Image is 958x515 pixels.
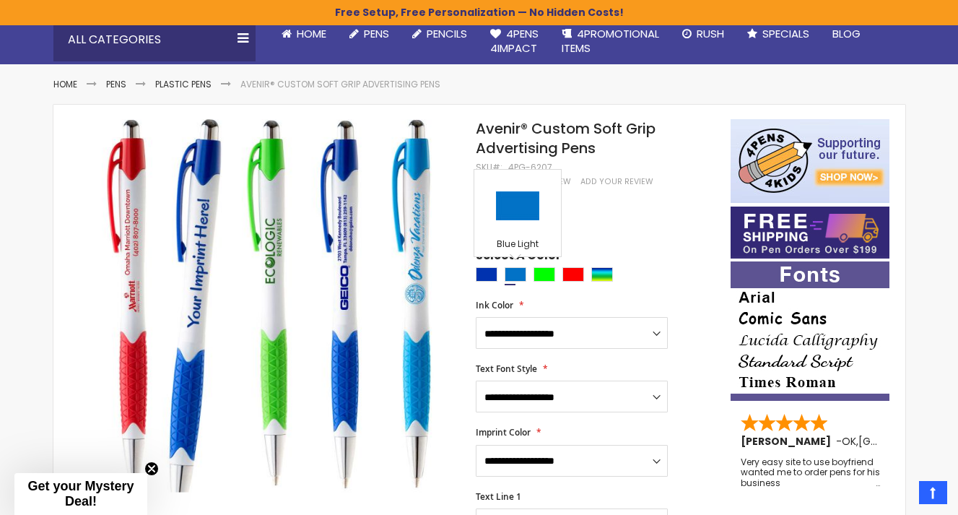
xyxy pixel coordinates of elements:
[476,426,531,438] span: Imprint Color
[762,26,809,41] span: Specials
[53,78,77,90] a: Home
[476,267,497,282] div: Blue
[476,118,656,158] span: Avenir® Custom Soft Grip Advertising Pens
[240,79,440,90] li: Avenir® Custom Soft Grip Advertising Pens
[27,479,134,508] span: Get your Mystery Deal!
[562,267,584,282] div: Red
[550,18,671,65] a: 4PROMOTIONALITEMS
[297,26,326,41] span: Home
[144,462,159,476] button: Close teaser
[476,363,537,375] span: Text Font Style
[919,481,947,504] a: Top
[364,26,389,41] span: Pens
[490,26,539,56] span: 4Pens 4impact
[591,267,613,282] div: Assorted
[82,118,457,493] img: Avenir® Custom Soft Grip Advertising Pens
[842,434,856,449] span: OK
[832,26,861,41] span: Blog
[401,18,479,50] a: Pencils
[476,299,513,311] span: Ink Color
[821,18,872,50] a: Blog
[505,267,526,282] div: Blue Light
[270,18,338,50] a: Home
[731,207,889,259] img: Free shipping on orders over $199
[338,18,401,50] a: Pens
[731,119,889,203] img: 4pens 4 kids
[155,78,212,90] a: Plastic Pens
[736,18,821,50] a: Specials
[427,26,467,41] span: Pencils
[562,26,659,56] span: 4PROMOTIONAL ITEMS
[14,473,147,515] div: Get your Mystery Deal!Close teaser
[697,26,724,41] span: Rush
[476,161,502,173] strong: SKU
[479,18,550,65] a: 4Pens4impact
[508,162,552,173] div: 4PG-6207
[580,176,653,187] a: Add Your Review
[106,78,126,90] a: Pens
[741,434,836,449] span: [PERSON_NAME]
[671,18,736,50] a: Rush
[476,490,521,503] span: Text Line 1
[53,18,256,61] div: All Categories
[534,267,555,282] div: Lime Green
[741,457,881,488] div: Very easy site to use boyfriend wanted me to order pens for his business
[476,248,561,267] span: Select A Color
[478,238,557,253] div: Blue Light
[731,261,889,401] img: font-personalization-examples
